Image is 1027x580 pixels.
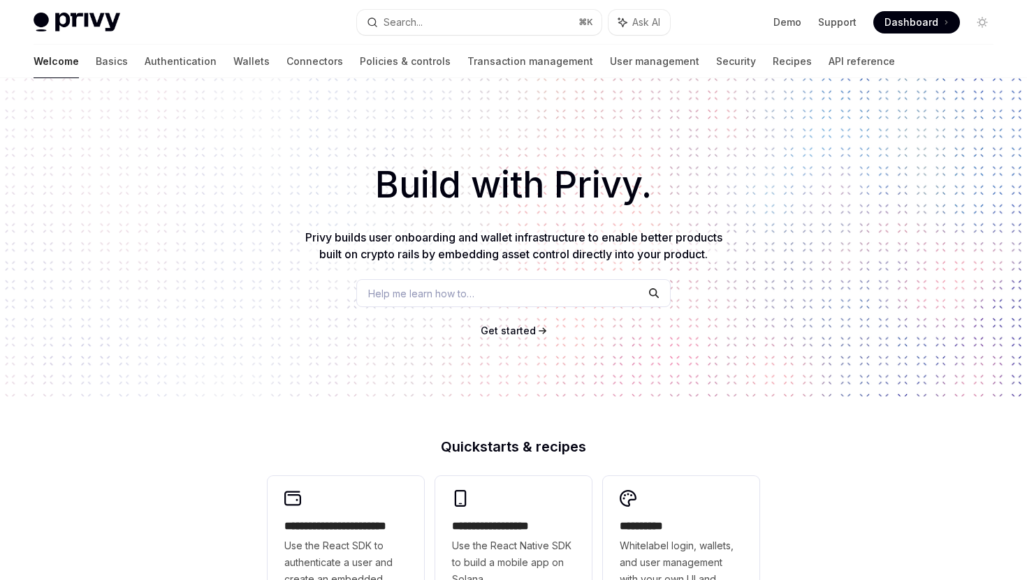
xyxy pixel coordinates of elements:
[360,45,451,78] a: Policies & controls
[467,45,593,78] a: Transaction management
[773,15,801,29] a: Demo
[773,45,812,78] a: Recipes
[22,158,1005,212] h1: Build with Privy.
[233,45,270,78] a: Wallets
[716,45,756,78] a: Security
[357,10,601,35] button: Search...⌘K
[145,45,217,78] a: Authentication
[384,14,423,31] div: Search...
[286,45,343,78] a: Connectors
[368,286,474,301] span: Help me learn how to…
[632,15,660,29] span: Ask AI
[971,11,993,34] button: Toggle dark mode
[481,325,536,336] span: Get started
[610,45,699,78] a: User management
[829,45,895,78] a: API reference
[818,15,857,29] a: Support
[481,324,536,338] a: Get started
[34,45,79,78] a: Welcome
[884,15,938,29] span: Dashboard
[873,11,960,34] a: Dashboard
[305,230,722,261] span: Privy builds user onboarding and wallet infrastructure to enable better products built on crypto ...
[96,45,128,78] a: Basics
[34,13,120,32] img: light logo
[578,17,593,28] span: ⌘ K
[268,440,759,454] h2: Quickstarts & recipes
[609,10,670,35] button: Ask AI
